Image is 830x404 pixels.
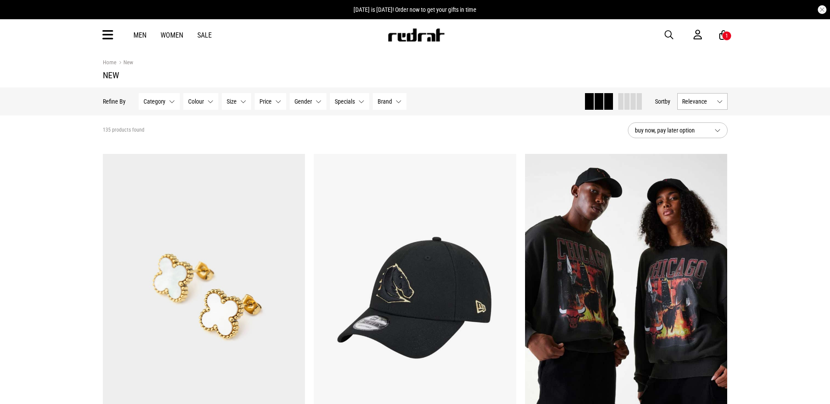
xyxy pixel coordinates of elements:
[227,98,237,105] span: Size
[719,31,728,40] a: 1
[330,93,369,110] button: Specials
[294,98,312,105] span: Gender
[677,93,728,110] button: Relevance
[725,33,728,39] div: 1
[635,125,707,136] span: buy now, pay later option
[103,127,144,134] span: 135 products found
[290,93,326,110] button: Gender
[628,122,728,138] button: buy now, pay later option
[133,31,147,39] a: Men
[335,98,355,105] span: Specials
[183,93,218,110] button: Colour
[378,98,392,105] span: Brand
[255,93,286,110] button: Price
[197,31,212,39] a: Sale
[139,93,180,110] button: Category
[682,98,713,105] span: Relevance
[103,70,728,80] h1: New
[116,59,133,67] a: New
[222,93,251,110] button: Size
[655,96,670,107] button: Sortby
[665,98,670,105] span: by
[144,98,165,105] span: Category
[188,98,204,105] span: Colour
[161,31,183,39] a: Women
[103,59,116,66] a: Home
[373,93,406,110] button: Brand
[259,98,272,105] span: Price
[387,28,445,42] img: Redrat logo
[354,6,476,13] span: [DATE] is [DATE]! Order now to get your gifts in time
[103,98,126,105] p: Refine By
